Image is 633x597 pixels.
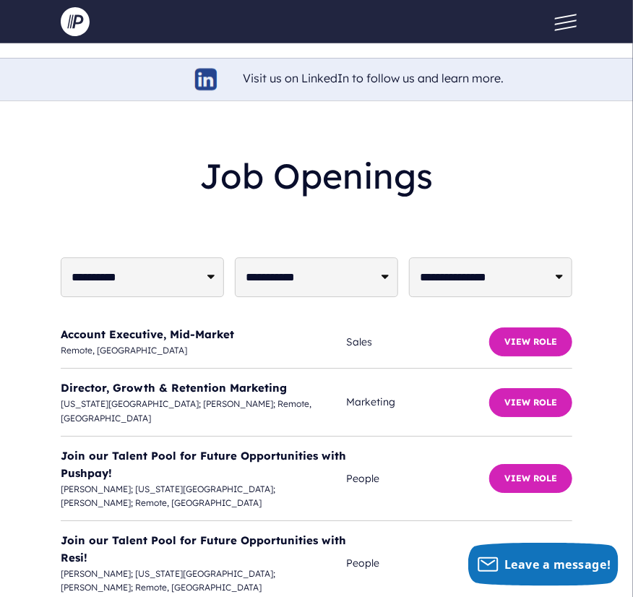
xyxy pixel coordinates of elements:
[61,144,572,208] h2: Job Openings
[243,71,504,85] a: Visit us on LinkedIn to follow us and learn more.
[468,543,619,586] button: Leave a message!
[489,327,572,356] button: View Role
[193,66,220,93] img: linkedin-logo
[346,471,489,486] span: People
[346,555,489,571] span: People
[61,327,234,341] a: Account Executive, Mid-Market
[346,334,489,350] span: Sales
[61,449,346,480] a: Join our Talent Pool for Future Opportunities with Pushpay!
[489,464,572,493] button: View Role
[61,397,346,424] span: [US_STATE][GEOGRAPHIC_DATA]; [PERSON_NAME]; Remote, [GEOGRAPHIC_DATA]
[61,482,346,510] span: [PERSON_NAME]; [US_STATE][GEOGRAPHIC_DATA]; [PERSON_NAME]; Remote, [GEOGRAPHIC_DATA]
[489,388,572,417] button: View Role
[61,533,346,564] a: Join our Talent Pool for Future Opportunities with Resi!
[61,343,346,357] span: Remote, [GEOGRAPHIC_DATA]
[504,557,611,572] span: Leave a message!
[61,567,346,594] span: [PERSON_NAME]; [US_STATE][GEOGRAPHIC_DATA]; [PERSON_NAME]; Remote, [GEOGRAPHIC_DATA]
[61,381,287,395] a: Director, Growth & Retention Marketing
[346,394,489,410] span: Marketing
